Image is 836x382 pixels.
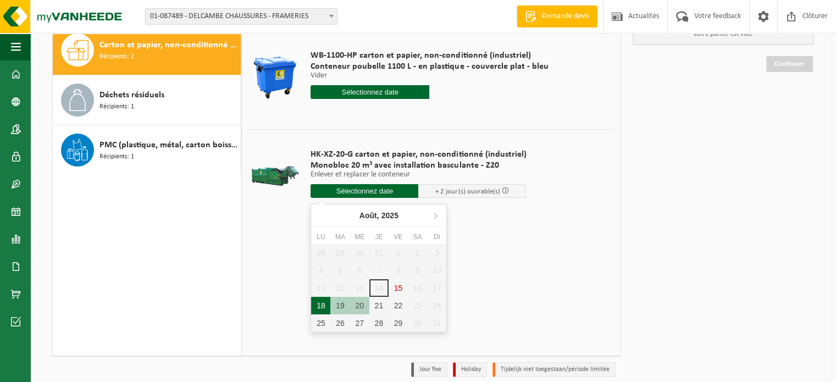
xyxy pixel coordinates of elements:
[369,314,389,332] div: 28
[389,231,408,242] div: Ve
[53,75,241,125] button: Déchets résiduels Récipients: 1
[408,231,427,242] div: Sa
[311,50,548,61] span: WB-1100-HP carton et papier, non-conditionné (industriel)
[517,5,597,27] a: Demande devis
[311,314,330,332] div: 25
[311,184,418,198] input: Sélectionnez date
[389,314,408,332] div: 29
[389,297,408,314] div: 22
[350,231,369,242] div: Me
[369,231,389,242] div: Je
[99,102,134,112] span: Récipients: 1
[99,88,164,102] span: Déchets résiduels
[311,171,526,179] p: Enlever et replacer le conteneur
[311,231,330,242] div: Lu
[435,188,500,195] span: + 2 jour(s) ouvrable(s)
[350,314,369,332] div: 27
[99,52,134,62] span: Récipients: 2
[145,8,337,25] span: 01-087489 - DELCAMBE CHAUSSURES - FRAMERIES
[146,9,337,24] span: 01-087489 - DELCAMBE CHAUSSURES - FRAMERIES
[311,297,330,314] div: 18
[369,297,389,314] div: 21
[330,297,350,314] div: 19
[311,160,526,171] span: Monobloc 20 m³ avec installation basculante - Z20
[427,231,446,242] div: Di
[492,362,616,377] li: Tijdelijk niet toegestaan/période limitée
[311,149,526,160] span: HK-XZ-20-G carton et papier, non-conditionné (industriel)
[539,11,592,22] span: Demande devis
[311,72,548,80] p: Vider
[53,125,241,175] button: PMC (plastique, métal, carton boisson) (industriel) Récipients: 1
[53,25,241,75] button: Carton et papier, non-conditionné (industriel) Récipients: 2
[330,314,350,332] div: 26
[99,152,134,162] span: Récipients: 1
[99,139,238,152] span: PMC (plastique, métal, carton boisson) (industriel)
[330,231,350,242] div: Ma
[311,85,429,99] input: Sélectionnez date
[99,38,238,52] span: Carton et papier, non-conditionné (industriel)
[453,362,487,377] li: Holiday
[350,297,369,314] div: 20
[381,212,398,219] i: 2025
[766,56,813,72] a: Continuer
[311,61,548,72] span: Conteneur poubelle 1100 L - en plastique - couvercle plat - bleu
[411,362,447,377] li: Jour fixe
[633,24,814,45] p: Votre panier est vide
[355,207,403,224] div: Août,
